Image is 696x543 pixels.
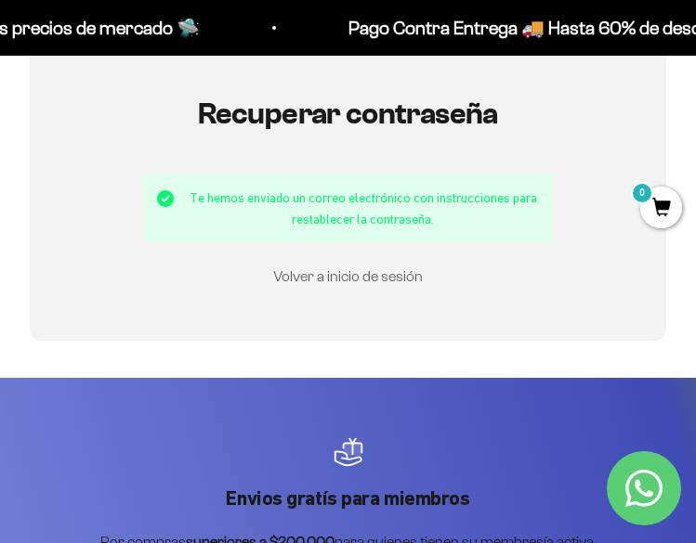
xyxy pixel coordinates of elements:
[144,175,553,242] div: Te hemos enviado un correo electrónico con instrucciones para restablecer la contraseña.
[273,268,423,284] a: Volver a inicio de sesión
[144,97,553,130] h1: Recuperar contraseña
[100,485,596,512] p: Envios gratís para miembros
[640,199,682,219] a: 0
[631,182,653,204] mark: 0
